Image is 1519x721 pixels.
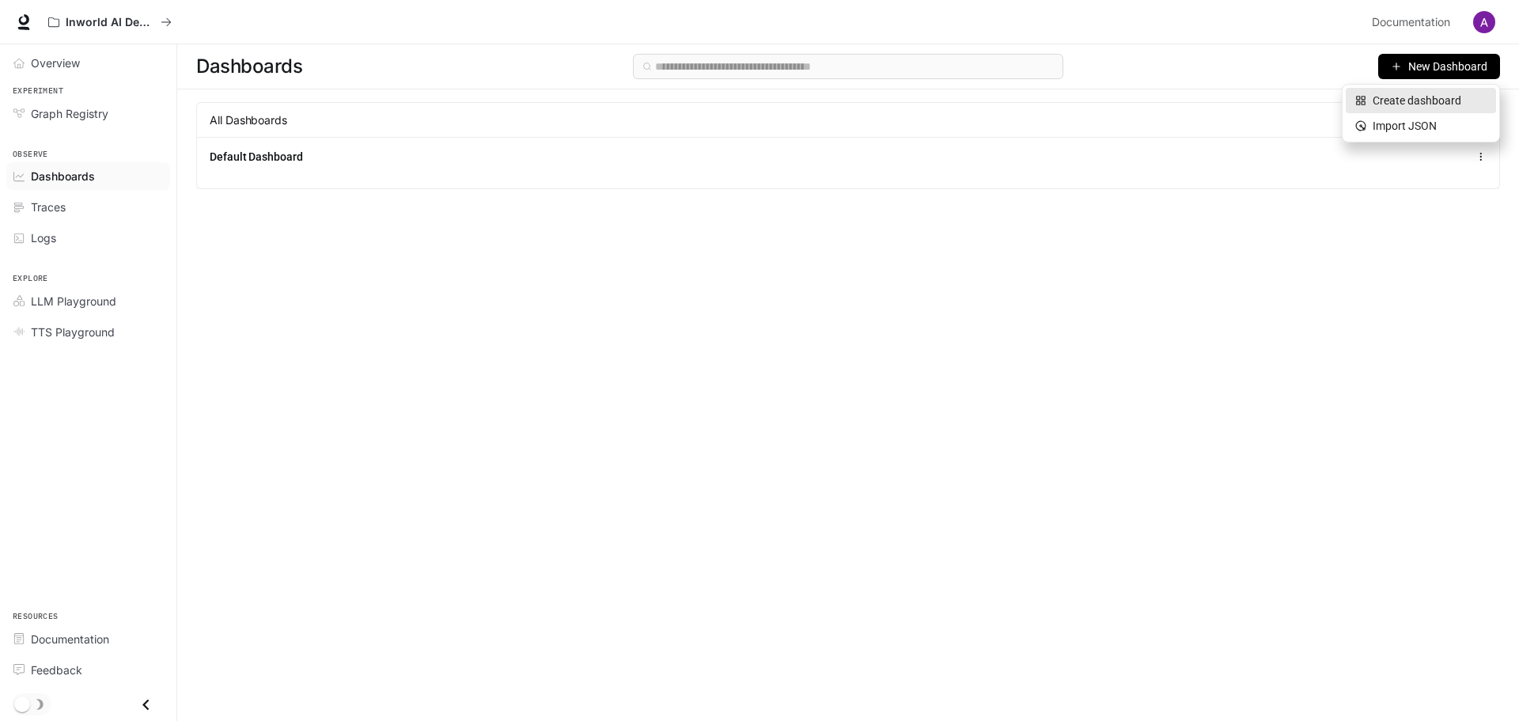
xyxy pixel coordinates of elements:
[1355,117,1487,135] div: Import JSON
[6,287,170,315] a: LLM Playground
[31,199,66,215] span: Traces
[31,662,82,678] span: Feedback
[31,105,108,122] span: Graph Registry
[1378,54,1500,79] button: New Dashboard
[1355,92,1487,109] div: Create dashboard
[41,6,179,38] button: All workspaces
[1468,6,1500,38] button: User avatar
[1473,11,1495,33] img: User avatar
[31,168,95,184] span: Dashboards
[1408,58,1487,75] span: New Dashboard
[6,100,170,127] a: Graph Registry
[6,162,170,190] a: Dashboards
[6,193,170,221] a: Traces
[6,318,170,346] a: TTS Playground
[31,230,56,246] span: Logs
[6,625,170,653] a: Documentation
[1366,6,1462,38] a: Documentation
[31,631,109,647] span: Documentation
[14,695,30,712] span: Dark mode toggle
[6,224,170,252] a: Logs
[128,689,164,721] button: Close drawer
[31,293,116,309] span: LLM Playground
[31,324,115,340] span: TTS Playground
[66,16,154,29] p: Inworld AI Demos
[6,656,170,684] a: Feedback
[210,149,303,165] a: Default Dashboard
[1372,13,1450,32] span: Documentation
[6,49,170,77] a: Overview
[196,51,302,82] span: Dashboards
[210,112,287,128] span: All Dashboards
[31,55,80,71] span: Overview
